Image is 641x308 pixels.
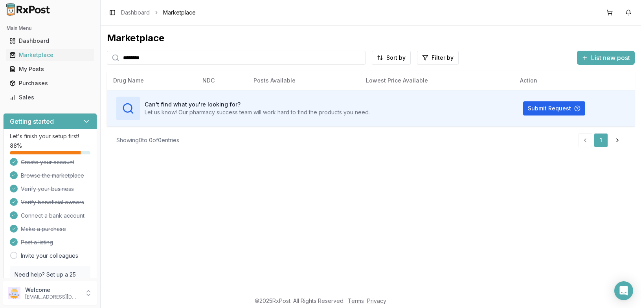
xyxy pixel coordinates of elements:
th: Lowest Price Available [360,71,514,90]
button: Dashboard [3,35,97,47]
a: List new post [577,55,635,62]
th: Posts Available [247,71,360,90]
a: Terms [348,297,364,304]
span: Create your account [21,158,74,166]
p: Let's finish your setup first! [10,132,90,140]
div: Marketplace [9,51,91,59]
p: Welcome [25,286,80,294]
span: Connect a bank account [21,212,84,220]
img: User avatar [8,287,20,299]
span: Marketplace [163,9,196,16]
a: Sales [6,90,94,104]
div: Marketplace [107,32,635,44]
p: Let us know! Our pharmacy success team will work hard to find the products you need. [145,108,370,116]
button: Filter by [417,51,459,65]
span: Post a listing [21,238,53,246]
div: Purchases [9,79,91,87]
span: Make a purchase [21,225,66,233]
span: Verify your business [21,185,74,193]
span: Sort by [386,54,406,62]
a: My Posts [6,62,94,76]
button: List new post [577,51,635,65]
div: My Posts [9,65,91,73]
p: [EMAIL_ADDRESS][DOMAIN_NAME] [25,294,80,300]
a: 1 [594,133,608,147]
th: Action [514,71,635,90]
div: Dashboard [9,37,91,45]
button: Marketplace [3,49,97,61]
img: RxPost Logo [3,3,53,16]
div: Showing 0 to 0 of 0 entries [116,136,179,144]
button: Submit Request [523,101,585,115]
th: Drug Name [107,71,196,90]
div: Open Intercom Messenger [614,281,633,300]
span: Verify beneficial owners [21,198,84,206]
a: Dashboard [6,34,94,48]
th: NDC [196,71,247,90]
a: Dashboard [121,9,150,16]
button: Sort by [372,51,411,65]
a: Invite your colleagues [21,252,78,260]
a: Marketplace [6,48,94,62]
nav: breadcrumb [121,9,196,16]
a: Purchases [6,76,94,90]
div: Sales [9,93,91,101]
h3: Getting started [10,117,54,126]
p: Need help? Set up a 25 minute call with our team to set up. [15,271,86,294]
span: Browse the marketplace [21,172,84,180]
button: My Posts [3,63,97,75]
a: Go to next page [610,133,625,147]
span: 88 % [10,142,22,150]
nav: pagination [578,133,625,147]
a: Privacy [367,297,386,304]
h2: Main Menu [6,25,94,31]
span: Filter by [432,54,454,62]
h3: Can't find what you're looking for? [145,101,370,108]
button: Sales [3,91,97,104]
span: List new post [591,53,630,62]
button: Purchases [3,77,97,90]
